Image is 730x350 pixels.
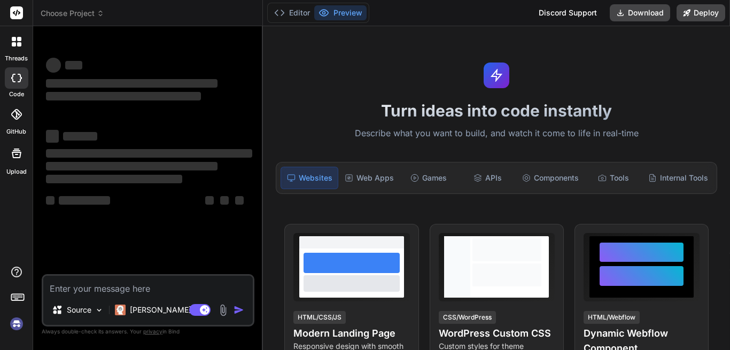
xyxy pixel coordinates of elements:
span: ‌ [220,196,229,205]
span: privacy [143,328,162,335]
div: Discord Support [532,4,603,21]
div: Components [518,167,583,189]
button: Download [610,4,670,21]
h4: WordPress Custom CSS [439,326,555,341]
img: attachment [217,304,229,316]
span: ‌ [235,196,244,205]
img: signin [7,315,26,333]
img: icon [234,305,244,315]
label: code [9,90,24,99]
p: Describe what you want to build, and watch it come to life in real-time [269,127,724,141]
div: Games [400,167,457,189]
div: CSS/WordPress [439,311,496,324]
label: Upload [6,167,27,176]
div: HTML/Webflow [584,311,640,324]
button: Preview [314,5,367,20]
label: threads [5,54,28,63]
div: Internal Tools [644,167,712,189]
span: ‌ [46,175,182,183]
span: ‌ [205,196,214,205]
div: Tools [585,167,642,189]
div: Websites [281,167,338,189]
span: ‌ [46,92,201,100]
p: Always double-check its answers. Your in Bind [42,326,254,337]
span: Choose Project [41,8,104,19]
span: ‌ [46,79,218,88]
span: ‌ [46,58,61,73]
img: Claude 4 Sonnet [115,305,126,315]
h4: Modern Landing Page [293,326,409,341]
div: Web Apps [340,167,398,189]
span: ‌ [63,132,97,141]
span: ‌ [59,196,110,205]
button: Deploy [677,4,725,21]
h1: Turn ideas into code instantly [269,101,724,120]
span: ‌ [65,61,82,69]
p: Source [67,305,91,315]
img: Pick Models [95,306,104,315]
span: ‌ [46,162,218,170]
span: ‌ [46,130,59,143]
p: [PERSON_NAME] 4 S.. [130,305,209,315]
span: ‌ [46,149,252,158]
div: HTML/CSS/JS [293,311,346,324]
div: APIs [459,167,516,189]
label: GitHub [6,127,26,136]
button: Editor [270,5,314,20]
span: ‌ [46,196,55,205]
